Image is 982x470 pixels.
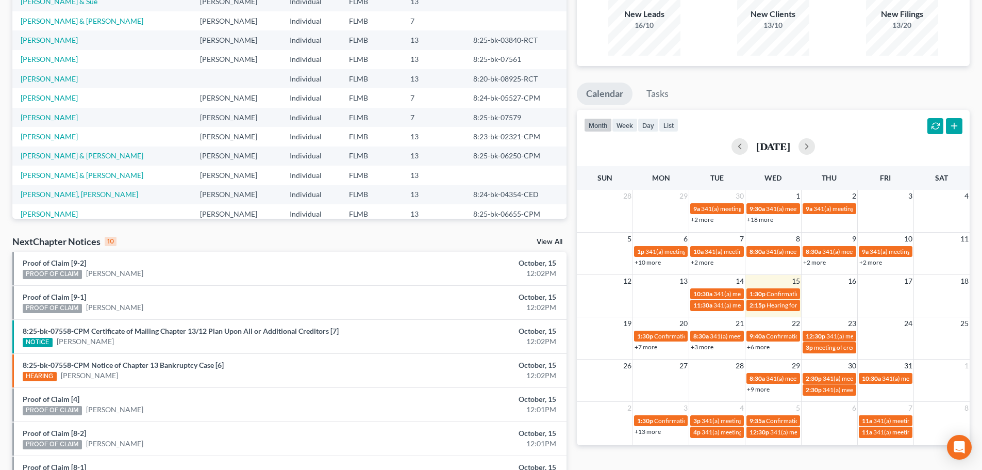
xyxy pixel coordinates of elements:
a: +2 more [691,216,713,223]
a: 8:25-bk-07558-CPM Certificate of Mailing Chapter 13/12 Plan Upon All or Additional Creditors [7] [23,327,339,335]
span: Sun [597,173,612,182]
span: 8 [795,233,801,245]
td: [PERSON_NAME] [192,147,281,166]
span: 5 [795,402,801,414]
span: 19 [622,317,633,330]
a: [PERSON_NAME] & [PERSON_NAME] [21,17,143,25]
a: [PERSON_NAME] & [PERSON_NAME] [21,151,143,160]
td: Individual [281,69,340,88]
span: Confirmation Hearing for [PERSON_NAME] & [PERSON_NAME] [766,332,939,340]
span: Confirmation hearing for [PERSON_NAME] & [PERSON_NAME] [767,290,938,298]
td: FLMB [341,88,402,107]
button: day [638,118,659,132]
div: Open Intercom Messenger [947,435,972,460]
td: 8:24-bk-05527-CPM [465,88,567,107]
div: October, 15 [385,360,556,370]
a: 8:25-bk-07558-CPM Notice of Chapter 13 Bankruptcy Case [6] [23,361,224,369]
span: 9 [851,233,857,245]
td: [PERSON_NAME] [192,88,281,107]
span: 2:15p [750,301,765,309]
td: 13 [402,147,465,166]
span: 341(a) meeting for [PERSON_NAME] [710,332,809,340]
a: [PERSON_NAME] [21,36,78,44]
a: Tasks [637,83,678,105]
td: 8:23-bk-02321-CPM [465,127,567,146]
span: 22 [791,317,801,330]
td: Individual [281,185,340,204]
span: 11:30a [693,301,712,309]
span: 9:40a [750,332,765,340]
span: 1 [963,360,970,372]
div: 12:02PM [385,302,556,313]
div: HEARING [23,372,57,381]
td: Individual [281,147,340,166]
a: [PERSON_NAME] [57,336,114,347]
h2: [DATE] [756,141,790,152]
td: 13 [402,127,465,146]
td: Individual [281,11,340,30]
div: 13/20 [866,20,938,30]
a: [PERSON_NAME] [21,55,78,63]
span: 8:30a [750,248,765,255]
span: 9a [693,205,700,213]
span: 4 [739,402,745,414]
a: [PERSON_NAME] [21,113,78,122]
div: New Leads [608,8,680,20]
span: 1:30p [750,290,765,298]
td: FLMB [341,30,402,50]
a: [PERSON_NAME] [86,268,143,279]
a: [PERSON_NAME] [61,370,118,381]
span: 2 [851,190,857,202]
span: 17 [903,275,913,287]
td: 8:25-bk-06250-CPM [465,147,567,166]
td: 13 [402,50,465,69]
div: PROOF OF CLAIM [23,304,82,313]
td: [PERSON_NAME] [192,108,281,127]
td: FLMB [341,147,402,166]
span: 341(a) meeting for [PERSON_NAME] & [PERSON_NAME] [822,248,976,255]
div: NOTICE [23,338,53,347]
a: +6 more [747,343,770,351]
td: 8:25-bk-03840-RCT [465,30,567,50]
span: 10a [693,248,704,255]
td: FLMB [341,204,402,223]
a: [PERSON_NAME] [86,404,143,415]
span: Wed [764,173,781,182]
a: View All [537,238,562,246]
a: +10 more [635,258,661,266]
a: [PERSON_NAME] [21,93,78,102]
span: 341(a) meeting for [PERSON_NAME] & [PERSON_NAME] [766,375,920,382]
span: 8 [963,402,970,414]
td: 8:24-bk-04354-CED [465,185,567,204]
span: 7 [739,233,745,245]
div: October, 15 [385,292,556,302]
span: 12 [622,275,633,287]
span: 11a [862,428,872,436]
span: 9:30a [750,205,765,213]
span: Sat [935,173,948,182]
div: October, 15 [385,326,556,336]
span: 341(a) meeting for [PERSON_NAME] & [PERSON_NAME] [823,375,977,382]
span: 31 [903,360,913,372]
td: 7 [402,11,465,30]
td: Individual [281,88,340,107]
span: 341(a) meeting for [PERSON_NAME] [645,248,745,255]
td: Individual [281,108,340,127]
span: 7 [907,402,913,414]
span: 341(a) meeting for [PERSON_NAME] & [PERSON_NAME] [713,301,868,309]
a: [PERSON_NAME] [21,209,78,218]
span: 8:30a [806,248,821,255]
td: 13 [402,30,465,50]
span: 15 [791,275,801,287]
span: meeting of creditors for [PERSON_NAME] [814,344,927,351]
td: [PERSON_NAME] [192,30,281,50]
span: 3 [907,190,913,202]
span: Thu [822,173,837,182]
td: FLMB [341,11,402,30]
td: 8:20-bk-08925-RCT [465,69,567,88]
span: 12:30p [750,428,769,436]
span: 30 [735,190,745,202]
span: 341(a) meeting for [PERSON_NAME] [870,248,969,255]
div: New Filings [866,8,938,20]
span: 1:30p [637,332,653,340]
